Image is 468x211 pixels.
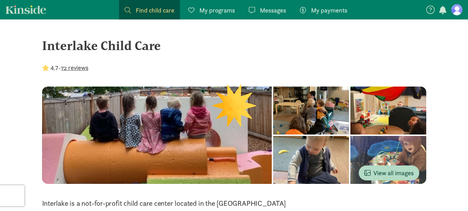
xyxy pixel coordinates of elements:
span: My payments [311,6,347,15]
button: View all images [359,165,419,180]
strong: 4.7 [50,64,58,72]
span: View all images [364,168,414,178]
div: - [42,63,88,73]
a: Kinside [6,5,46,14]
span: Find child care [136,6,174,15]
span: Messages [260,6,286,15]
span: My programs [199,6,235,15]
button: 72 reviews [61,63,88,72]
div: Interlake Child Care [42,36,426,55]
